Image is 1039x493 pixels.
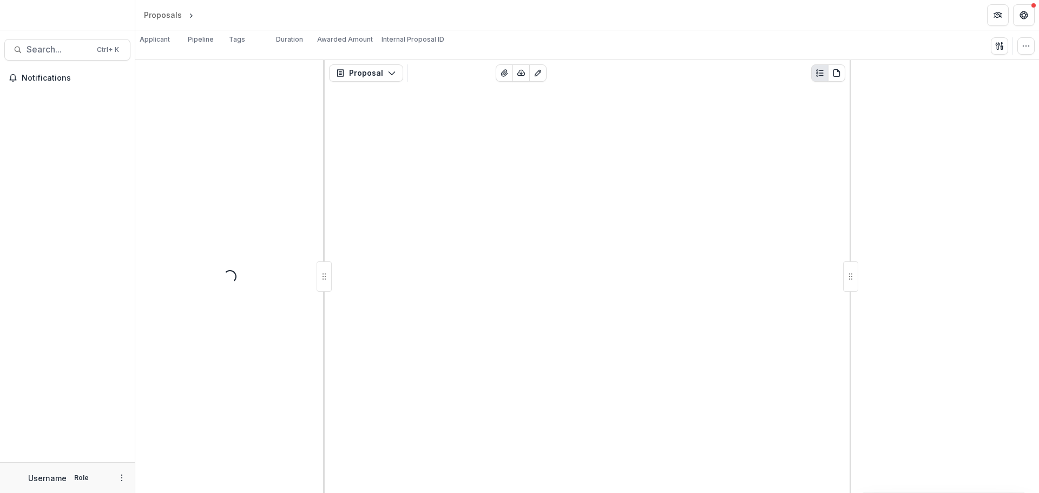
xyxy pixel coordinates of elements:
button: Notifications [4,69,130,87]
button: Edit as form [529,64,547,82]
p: Tags [229,35,245,44]
p: Internal Proposal ID [382,35,444,44]
p: Username [28,472,67,484]
button: PDF view [828,64,845,82]
button: More [115,471,128,484]
button: View Attached Files [496,64,513,82]
p: Pipeline [188,35,214,44]
button: Partners [987,4,1009,26]
a: Proposals [140,7,186,23]
button: Get Help [1013,4,1035,26]
button: Search... [4,39,130,61]
div: Ctrl + K [95,44,121,56]
p: Awarded Amount [317,35,373,44]
button: Plaintext view [811,64,828,82]
nav: breadcrumb [140,7,242,23]
p: Applicant [140,35,170,44]
p: Role [71,473,92,483]
span: Notifications [22,74,126,83]
button: Proposal [329,64,403,82]
div: Proposals [144,9,182,21]
span: Search... [27,44,90,55]
p: Duration [276,35,303,44]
